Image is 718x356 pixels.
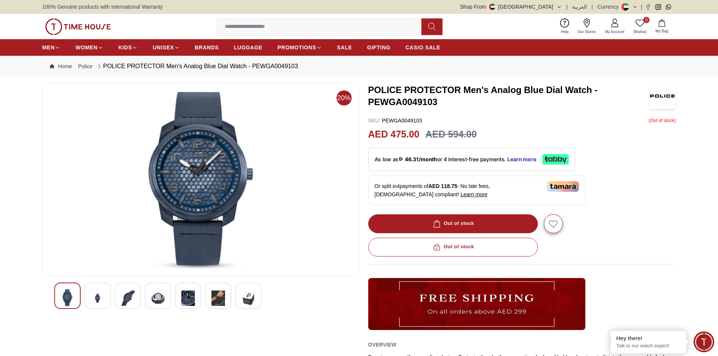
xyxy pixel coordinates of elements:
[91,289,104,307] img: POLICE PROTECTOR Men's Analog Blue Dial Watch - PEWGA0049103
[151,289,165,307] img: POLICE PROTECTOR Men's Analog Blue Dial Watch - PEWGA0049103
[337,90,352,105] span: 20%
[242,289,255,307] img: POLICE PROTECTOR Men's Analog Blue Dial Watch - PEWGA0049103
[489,4,495,10] img: United Arab Emirates
[406,41,441,54] a: CASIO SALE
[42,41,60,54] a: MEN
[558,29,572,35] span: Help
[42,3,163,11] span: 100% Genuine products with International Warranty
[694,332,714,352] div: Chat Widget
[181,289,195,307] img: POLICE PROTECTOR Men's Analog Blue Dial Watch - PEWGA0049103
[652,28,671,34] span: My Bag
[641,3,642,11] span: |
[573,17,600,36] a: Our Stores
[368,117,422,124] p: PEWGA0049103
[78,63,92,70] a: Police
[96,62,298,71] div: POLICE PROTECTOR Men's Analog Blue Dial Watch - PEWGA0049103
[649,83,676,109] img: POLICE PROTECTOR Men's Analog Blue Dial Watch - PEWGA0049103
[602,29,628,35] span: My Account
[666,4,671,10] a: Whatsapp
[575,29,599,35] span: Our Stores
[50,63,72,70] a: Home
[234,44,263,51] span: LUGGAGE
[153,41,179,54] a: UNISEX
[234,41,263,54] a: LUGGAGE
[547,181,579,192] img: Tamara
[406,44,441,51] span: CASIO SALE
[195,41,219,54] a: BRANDS
[118,41,138,54] a: KIDS
[42,56,676,77] nav: Breadcrumb
[211,289,225,307] img: POLICE PROTECTOR Men's Analog Blue Dial Watch - PEWGA0049103
[75,44,98,51] span: WOMEN
[368,176,585,205] div: Or split in 4 payments of - No late fees, [DEMOGRAPHIC_DATA] compliant!
[616,343,680,349] p: Talk to our watch expert!
[429,183,457,189] span: AED 118.75
[649,117,676,124] p: ( Out of stock )
[337,44,352,51] span: SALE
[49,89,353,270] img: POLICE PROTECTOR Men's Analog Blue Dial Watch - PEWGA0049103
[591,3,593,11] span: |
[45,18,111,35] img: ...
[75,41,103,54] a: WOMEN
[461,191,488,197] span: Learn more
[566,3,568,11] span: |
[651,18,673,35] button: My Bag
[631,29,649,35] span: Wishlist
[643,17,649,23] span: 0
[629,17,651,36] a: 0Wishlist
[556,17,573,36] a: Help
[368,278,585,330] img: ...
[655,4,661,10] a: Instagram
[337,41,352,54] a: SALE
[153,44,174,51] span: UNISEX
[367,41,390,54] a: GIFTING
[118,44,132,51] span: KIDS
[368,118,381,124] span: SKU :
[42,44,55,51] span: MEN
[572,3,587,11] button: العربية
[195,44,219,51] span: BRANDS
[121,289,135,307] img: POLICE PROTECTOR Men's Analog Blue Dial Watch - PEWGA0049103
[645,4,651,10] a: Facebook
[597,3,622,11] div: Currency
[460,3,562,11] button: Shop From[GEOGRAPHIC_DATA]
[368,127,419,142] h2: AED 475.00
[367,44,390,51] span: GIFTING
[368,339,397,350] h2: Overview
[61,289,74,306] img: POLICE PROTECTOR Men's Analog Blue Dial Watch - PEWGA0049103
[368,84,650,108] h3: POLICE PROTECTOR Men's Analog Blue Dial Watch - PEWGA0049103
[426,127,477,142] h3: AED 594.00
[277,41,322,54] a: PROMOTIONS
[277,44,316,51] span: PROMOTIONS
[616,335,680,342] div: Hey there!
